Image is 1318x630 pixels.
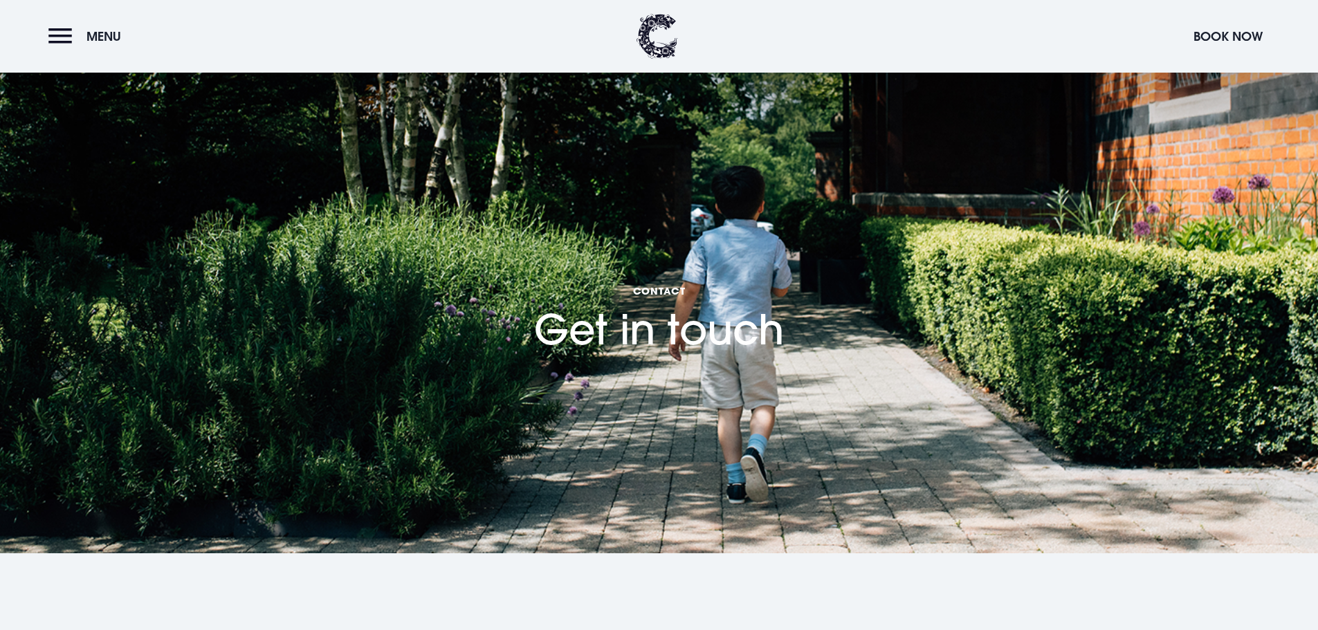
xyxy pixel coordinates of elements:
[86,28,121,44] span: Menu
[637,14,678,59] img: Clandeboye Lodge
[48,21,128,51] button: Menu
[534,206,784,354] h1: Get in touch
[1187,21,1270,51] button: Book Now
[534,284,784,297] span: Contact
